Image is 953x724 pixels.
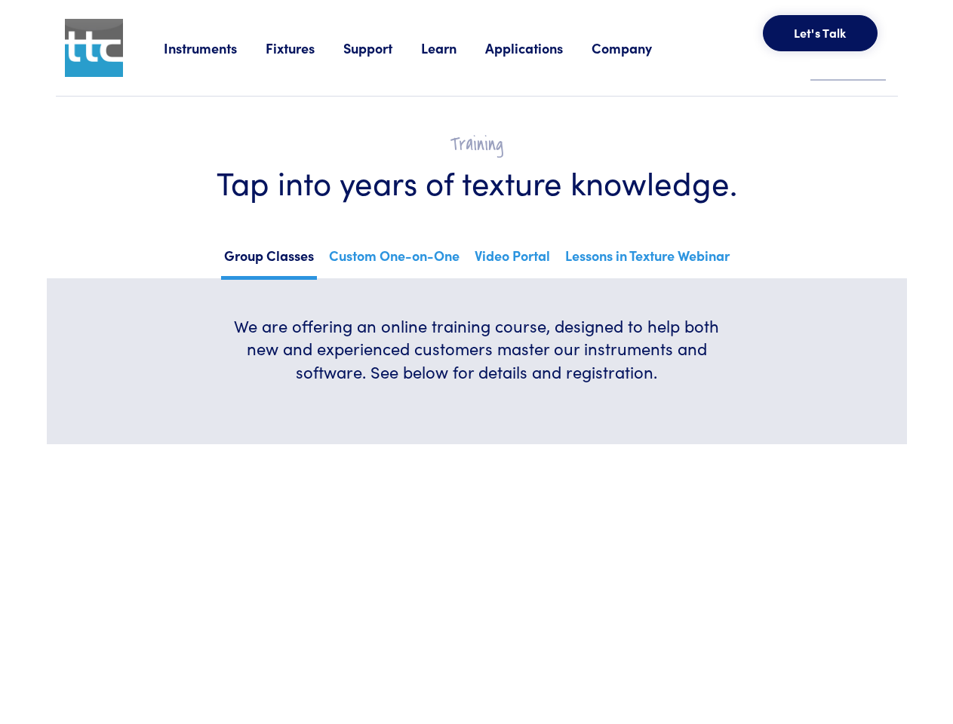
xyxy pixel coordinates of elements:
[343,38,421,57] a: Support
[65,19,123,77] img: ttc_logo_1x1_v1.0.png
[485,38,592,57] a: Applications
[592,38,681,57] a: Company
[164,38,266,57] a: Instruments
[223,314,730,384] h6: We are offering an online training course, designed to help both new and experienced customers ma...
[92,162,862,202] h1: Tap into years of texture knowledge.
[763,15,878,51] button: Let's Talk
[562,243,733,276] a: Lessons in Texture Webinar
[266,38,343,57] a: Fixtures
[92,133,862,156] h2: Training
[326,243,463,276] a: Custom One-on-One
[221,243,317,280] a: Group Classes
[421,38,485,57] a: Learn
[472,243,553,276] a: Video Portal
